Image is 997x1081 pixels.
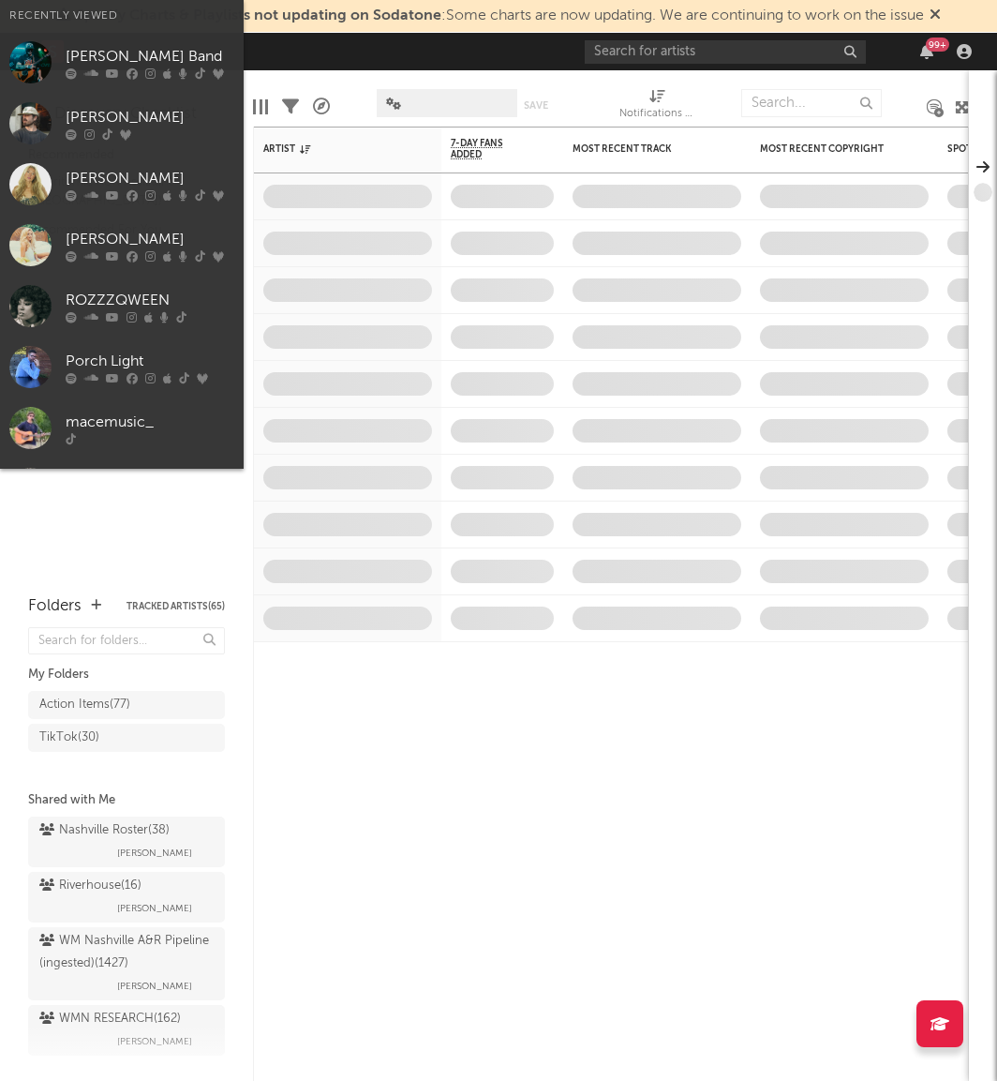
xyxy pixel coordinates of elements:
div: WMN RESEARCH ( 162 ) [39,1008,181,1030]
a: Action Items(77) [28,691,225,719]
div: ROZZZQWEEN [66,290,234,312]
div: macemusic_ [66,412,234,434]
div: Notifications (Artist) [619,80,694,134]
div: 99 + [926,38,949,52]
a: Riverhouse(16)[PERSON_NAME] [28,872,225,923]
a: WMN RESEARCH(162)[PERSON_NAME] [28,1005,225,1056]
div: TikTok ( 30 ) [39,727,99,749]
div: Porch Light [66,351,234,373]
span: [PERSON_NAME] [117,897,192,920]
div: Filters [282,80,299,134]
span: Spotify Charts & Playlists not updating on Sodatone [76,8,441,23]
a: Nashville Roster(38)[PERSON_NAME] [28,817,225,867]
div: A&R Pipeline [313,80,330,134]
div: Most Recent Track [573,143,713,155]
button: 99+ [920,44,933,59]
div: Most Recent Copyright [760,143,900,155]
div: Shared with Me [28,789,225,812]
span: : Some charts are now updating. We are continuing to work on the issue [76,8,924,23]
div: Action Items ( 77 ) [39,694,130,716]
div: [PERSON_NAME] [66,168,234,190]
input: Search... [741,89,882,117]
div: Riverhouse ( 16 ) [39,875,141,897]
div: Notifications (Artist) [619,103,694,126]
div: WM Nashville A&R Pipeline (ingested) ( 1427 ) [39,930,209,975]
button: Save [524,100,548,111]
div: Nashville Roster ( 38 ) [39,819,170,842]
div: My Folders [28,664,225,686]
span: [PERSON_NAME] [117,975,192,998]
div: Recently Viewed [9,5,234,27]
span: [PERSON_NAME] [117,1030,192,1053]
input: Search for artists [585,40,866,64]
span: Dismiss [930,8,941,23]
button: Tracked Artists(65) [126,602,225,611]
div: [PERSON_NAME] [66,229,234,251]
div: Edit Columns [253,80,268,134]
a: TikTok(30) [28,724,225,752]
input: Search for folders... [28,627,225,654]
a: WM Nashville A&R Pipeline (ingested)(1427)[PERSON_NAME] [28,927,225,1000]
div: Artist [263,143,404,155]
span: [PERSON_NAME] [117,842,192,864]
div: [PERSON_NAME] [66,107,234,129]
span: 7-Day Fans Added [451,138,526,160]
div: [PERSON_NAME] Band [66,46,234,68]
div: Folders [28,595,82,618]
